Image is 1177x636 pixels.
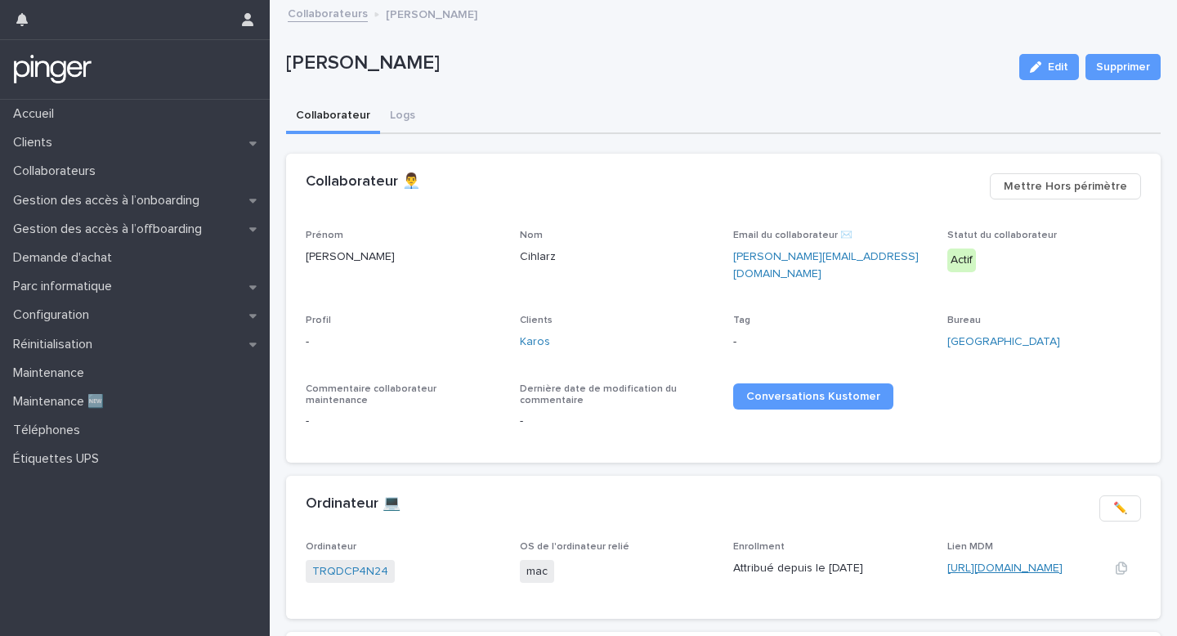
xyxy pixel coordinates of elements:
[306,249,500,266] p: [PERSON_NAME]
[306,334,500,351] p: -
[520,249,714,266] p: Cihlarz
[1099,495,1141,522] button: ✏️
[733,542,785,552] span: Enrollment
[520,316,553,325] span: Clients
[990,173,1141,199] button: Mettre Hors périmètre
[7,135,65,150] p: Clients
[7,106,67,122] p: Accueil
[306,413,500,430] p: -
[7,307,102,323] p: Configuration
[733,231,853,240] span: Email du collaborateur ✉️
[1113,500,1127,517] span: ✏️
[1048,61,1068,73] span: Edit
[7,365,97,381] p: Maintenance
[947,231,1057,240] span: Statut du collaborateur
[306,384,436,405] span: Commentaire collaborateur maintenance
[306,495,401,513] h2: Ordinateur 💻
[380,100,425,134] button: Logs
[520,560,554,584] span: mac
[306,173,420,191] h2: Collaborateur 👨‍💼
[13,53,92,86] img: mTgBEunGTSyRkCgitkcU
[7,163,109,179] p: Collaborateurs
[7,279,125,294] p: Parc informatique
[520,384,677,405] span: Dernière date de modification du commentaire
[1085,54,1161,80] button: Supprimer
[7,337,105,352] p: Réinitialisation
[7,394,117,410] p: Maintenance 🆕
[1019,54,1079,80] button: Edit
[7,451,112,467] p: Étiquettes UPS
[733,560,928,577] p: Attribué depuis le [DATE]
[306,231,343,240] span: Prénom
[7,423,93,438] p: Téléphones
[947,249,976,272] div: Actif
[947,542,993,552] span: Lien MDM
[947,316,981,325] span: Bureau
[733,383,893,410] a: Conversations Kustomer
[1096,59,1150,75] span: Supprimer
[947,562,1063,574] a: [URL][DOMAIN_NAME]
[520,231,543,240] span: Nom
[733,251,919,280] a: [PERSON_NAME][EMAIL_ADDRESS][DOMAIN_NAME]
[520,413,714,430] p: -
[386,4,477,22] p: [PERSON_NAME]
[733,316,750,325] span: Tag
[286,52,1006,75] p: [PERSON_NAME]
[733,334,928,351] p: -
[306,542,356,552] span: Ordinateur
[1004,178,1127,195] span: Mettre Hors périmètre
[520,542,629,552] span: OS de l'ordinateur relié
[7,193,213,208] p: Gestion des accès à l’onboarding
[520,334,550,351] a: Karos
[7,222,215,237] p: Gestion des accès à l’offboarding
[746,391,880,402] span: Conversations Kustomer
[947,334,1060,351] a: [GEOGRAPHIC_DATA]
[7,250,125,266] p: Demande d'achat
[312,563,388,580] a: TRQDCP4N24
[288,3,368,22] a: Collaborateurs
[286,100,380,134] button: Collaborateur
[306,316,331,325] span: Profil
